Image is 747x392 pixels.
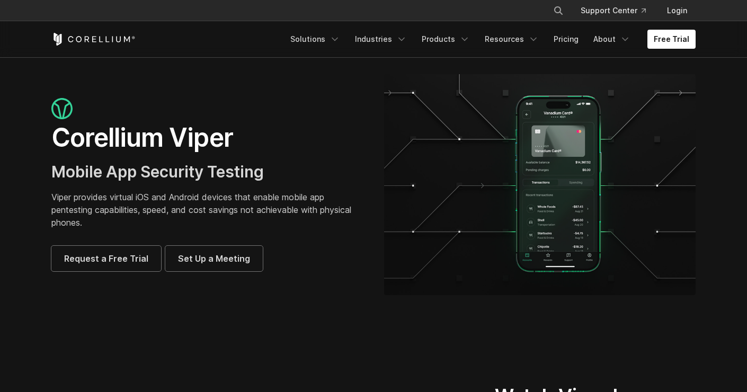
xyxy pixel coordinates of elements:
div: Navigation Menu [540,1,696,20]
a: Corellium Home [51,33,136,46]
span: Request a Free Trial [64,252,148,265]
h1: Corellium Viper [51,122,363,154]
a: Support Center [572,1,654,20]
div: Navigation Menu [284,30,696,49]
p: Viper provides virtual iOS and Android devices that enable mobile app pentesting capabilities, sp... [51,191,363,229]
span: Mobile App Security Testing [51,162,264,181]
a: Products [415,30,476,49]
a: Industries [349,30,413,49]
img: viper_hero [384,74,696,295]
button: Search [549,1,568,20]
img: viper_icon_large [51,98,73,120]
a: Pricing [547,30,585,49]
span: Set Up a Meeting [178,252,250,265]
a: Login [659,1,696,20]
a: About [587,30,637,49]
a: Set Up a Meeting [165,246,263,271]
a: Solutions [284,30,346,49]
a: Free Trial [647,30,696,49]
a: Resources [478,30,545,49]
a: Request a Free Trial [51,246,161,271]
